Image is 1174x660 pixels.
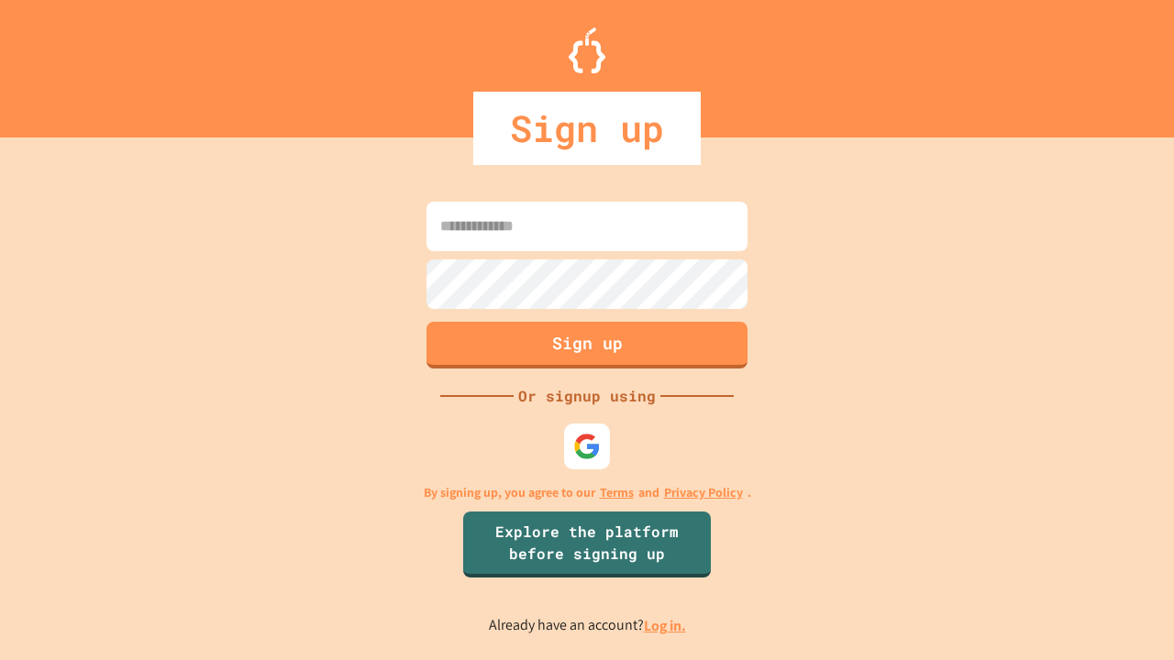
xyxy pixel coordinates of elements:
[600,483,634,502] a: Terms
[1022,507,1156,585] iframe: chat widget
[569,27,605,73] img: Logo.svg
[1097,587,1156,642] iframe: chat widget
[664,483,743,502] a: Privacy Policy
[424,483,751,502] p: By signing up, you agree to our and .
[573,433,601,460] img: google-icon.svg
[463,511,711,577] a: Explore the platform before signing up
[514,385,660,407] div: Or signup using
[426,322,748,368] button: Sign up
[473,92,701,165] div: Sign up
[644,616,686,635] a: Log in.
[489,614,686,637] p: Already have an account?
